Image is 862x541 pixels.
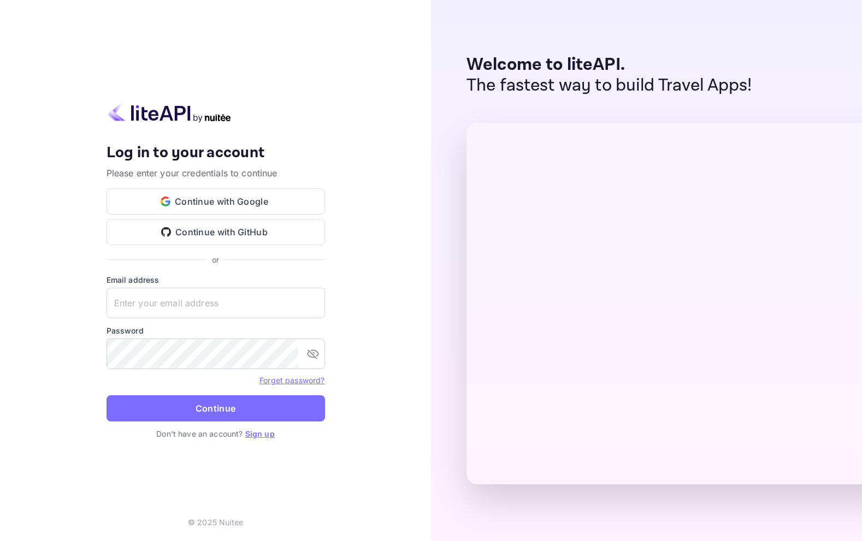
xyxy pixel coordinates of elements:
p: Please enter your credentials to continue [107,167,325,180]
p: or [212,254,219,265]
p: The fastest way to build Travel Apps! [467,75,752,96]
p: © 2025 Nuitee [188,516,243,528]
button: toggle password visibility [302,343,324,365]
label: Email address [107,274,325,286]
a: Forget password? [259,376,324,385]
label: Password [107,325,325,336]
p: Don't have an account? [107,428,325,439]
button: Continue with GitHub [107,219,325,245]
p: Welcome to liteAPI. [467,55,752,75]
img: liteapi [107,102,232,123]
a: Sign up [245,429,275,438]
a: Forget password? [259,374,324,385]
h4: Log in to your account [107,144,325,163]
button: Continue with Google [107,188,325,215]
input: Enter your email address [107,288,325,318]
button: Continue [107,395,325,421]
